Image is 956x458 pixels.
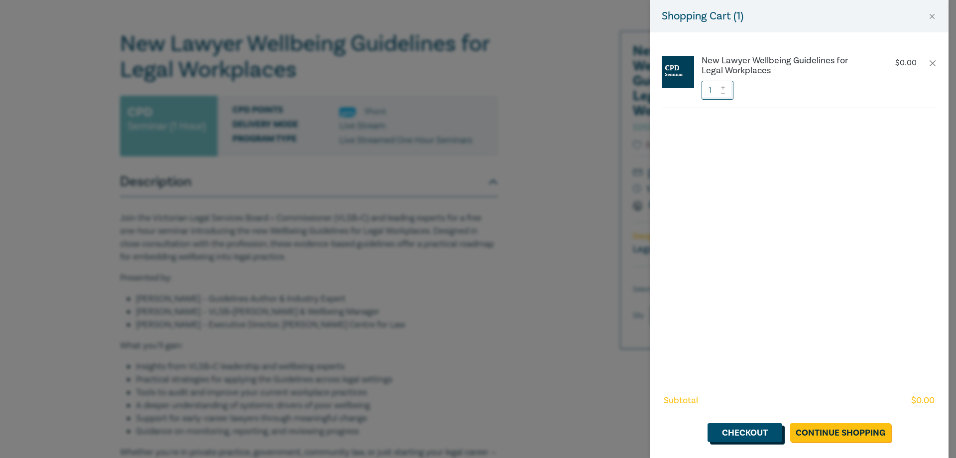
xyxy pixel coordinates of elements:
[662,56,694,88] img: CPD%20Seminar.jpg
[790,423,891,442] a: Continue Shopping
[895,58,917,68] p: $ 0.00
[911,394,935,407] span: $ 0.00
[662,8,743,24] h5: Shopping Cart ( 1 )
[664,394,698,407] span: Subtotal
[702,56,867,76] a: New Lawyer Wellbeing Guidelines for Legal Workplaces
[928,12,937,21] button: Close
[702,81,733,100] input: 1
[708,423,782,442] a: Checkout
